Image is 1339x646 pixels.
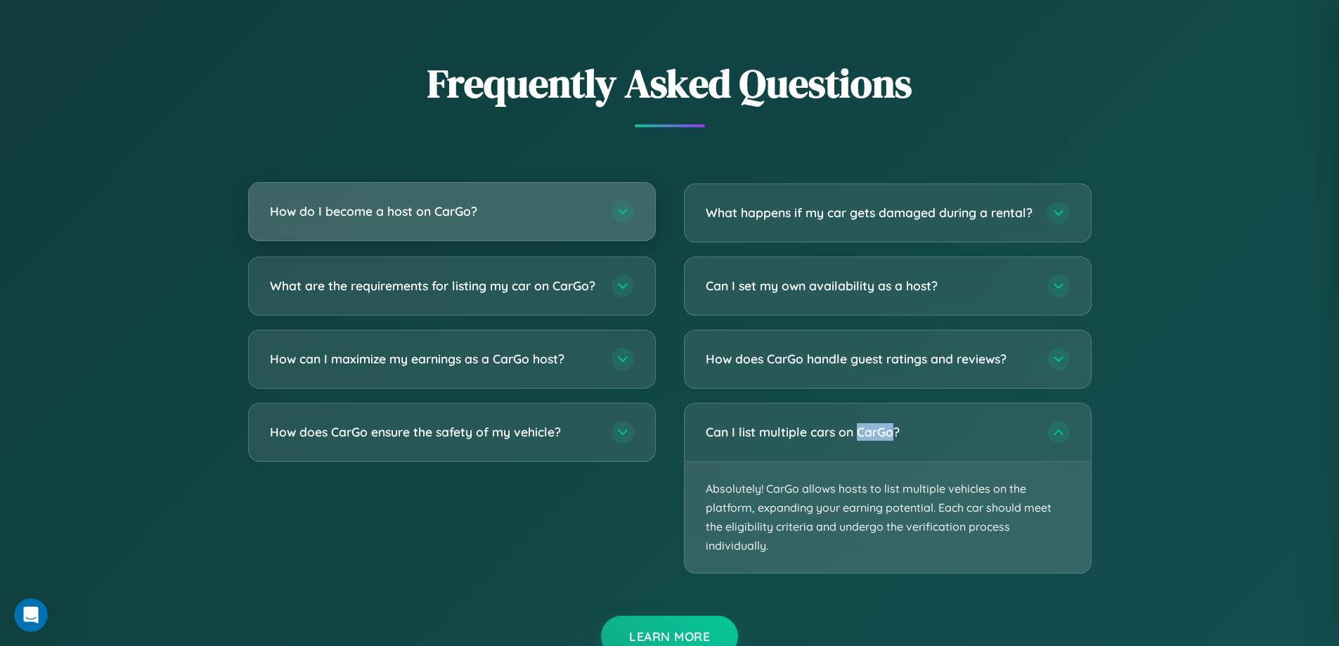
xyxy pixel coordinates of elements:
[270,350,597,368] h3: How can I maximize my earnings as a CarGo host?
[706,350,1033,368] h3: How does CarGo handle guest ratings and reviews?
[706,204,1033,221] h3: What happens if my car gets damaged during a rental?
[14,598,48,632] iframe: Intercom live chat
[706,423,1033,441] h3: Can I list multiple cars on CarGo?
[685,462,1091,574] p: Absolutely! CarGo allows hosts to list multiple vehicles on the platform, expanding your earning ...
[270,423,597,441] h3: How does CarGo ensure the safety of my vehicle?
[248,56,1092,110] h2: Frequently Asked Questions
[270,202,597,220] h3: How do I become a host on CarGo?
[270,277,597,295] h3: What are the requirements for listing my car on CarGo?
[706,277,1033,295] h3: Can I set my own availability as a host?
